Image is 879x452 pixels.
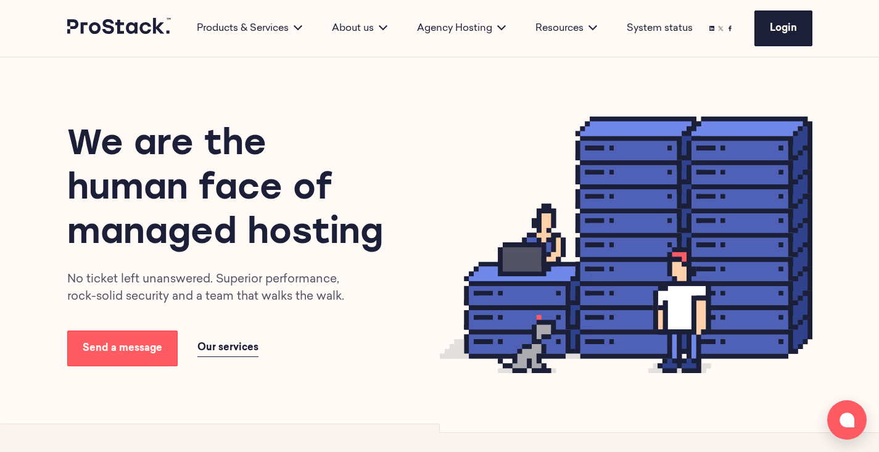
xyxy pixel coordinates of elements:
[182,21,317,36] div: Products & Services
[754,10,812,46] a: Login
[770,23,797,33] span: Login
[67,331,178,366] a: Send a message
[627,21,693,36] a: System status
[402,21,521,36] div: Agency Hosting
[67,18,172,39] a: Prostack logo
[521,21,612,36] div: Resources
[67,271,363,306] p: No ticket left unanswered. Superior performance, rock-solid security and a team that walks the walk.
[67,123,395,257] h1: We are the human face of managed hosting
[827,400,867,440] button: Open chat window
[197,343,258,353] span: Our services
[197,339,258,357] a: Our services
[317,21,402,36] div: About us
[83,343,162,353] span: Send a message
